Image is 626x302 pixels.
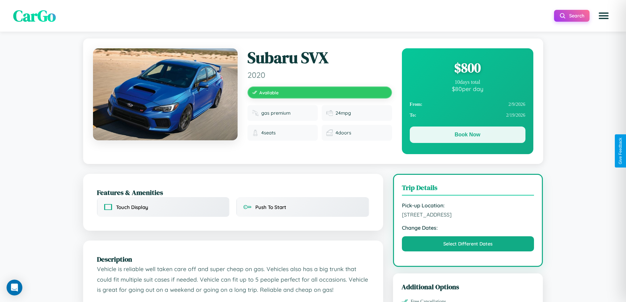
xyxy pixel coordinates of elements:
strong: From: [410,102,423,107]
span: Push To Start [255,204,286,210]
div: 2 / 19 / 2026 [410,110,525,121]
h2: Description [97,254,369,264]
p: Vehicle is reliable well taken care off and super cheap on gas. Vehicles also has a big trunk tha... [97,264,369,295]
span: Available [259,90,279,95]
img: Fuel efficiency [326,110,333,116]
span: 2020 [247,70,392,80]
span: 4 seats [261,130,276,136]
h3: Trip Details [402,183,534,196]
button: Book Now [410,127,525,143]
img: Seats [252,129,259,136]
span: CarGo [13,5,56,27]
div: $ 80 per day [410,85,525,92]
img: Doors [326,129,333,136]
span: [STREET_ADDRESS] [402,211,534,218]
span: gas premium [261,110,290,116]
button: Search [554,10,590,22]
button: Select Different Dates [402,236,534,251]
img: Subaru SVX 2020 [93,48,238,140]
span: Search [569,13,584,19]
h3: Additional Options [402,282,535,291]
img: Fuel type [252,110,259,116]
span: 24 mpg [336,110,351,116]
div: 2 / 9 / 2026 [410,99,525,110]
button: Open menu [594,7,613,25]
h1: Subaru SVX [247,48,392,67]
span: Touch Display [116,204,148,210]
h2: Features & Amenities [97,188,369,197]
strong: Pick-up Location: [402,202,534,209]
strong: Change Dates: [402,224,534,231]
div: Open Intercom Messenger [7,280,22,295]
strong: To: [410,112,416,118]
div: $ 800 [410,59,525,77]
span: 4 doors [336,130,351,136]
div: 10 days total [410,79,525,85]
div: Give Feedback [618,138,623,164]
